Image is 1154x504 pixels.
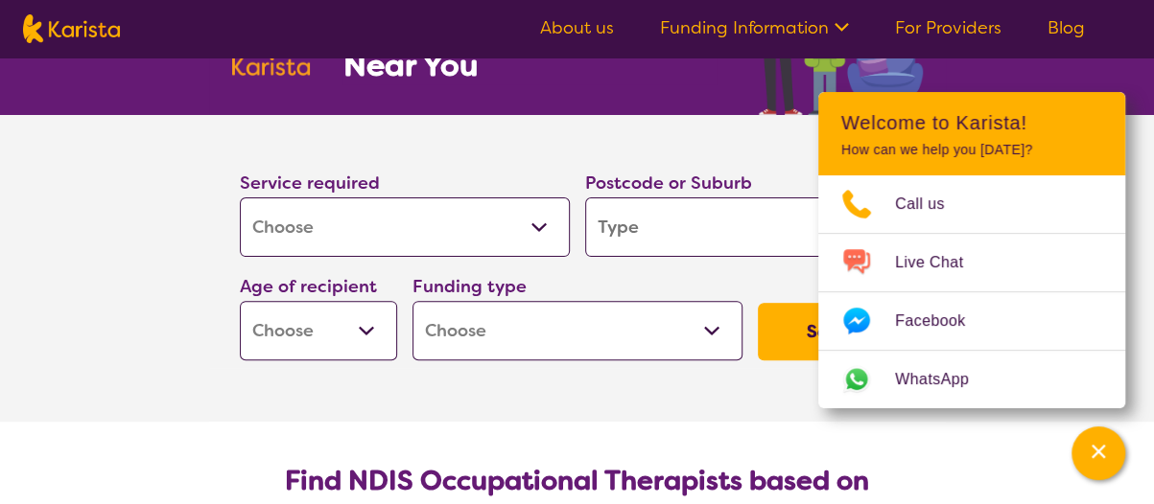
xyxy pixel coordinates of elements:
[585,197,915,257] input: Type
[818,175,1125,408] ul: Choose channel
[660,16,849,39] a: Funding Information
[1072,426,1125,480] button: Channel Menu
[540,16,614,39] a: About us
[895,365,992,394] span: WhatsApp
[818,92,1125,408] div: Channel Menu
[895,248,986,277] span: Live Chat
[585,172,752,195] label: Postcode or Suburb
[895,190,968,218] span: Call us
[841,142,1102,158] p: How can we help you [DATE]?
[240,275,377,298] label: Age of recipient
[841,111,1102,134] h2: Welcome to Karista!
[818,351,1125,408] a: Web link opens in a new tab.
[240,172,380,195] label: Service required
[412,275,527,298] label: Funding type
[23,14,120,43] img: Karista logo
[1048,16,1085,39] a: Blog
[895,16,1001,39] a: For Providers
[758,303,915,360] button: Search
[895,307,988,335] span: Facebook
